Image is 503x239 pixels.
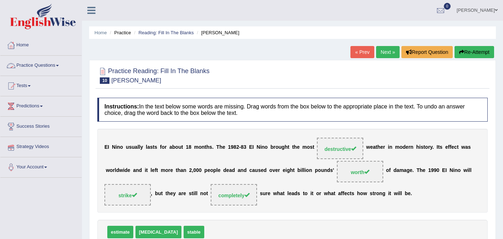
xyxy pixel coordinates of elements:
[222,144,225,150] b: e
[304,168,306,173] b: i
[388,191,390,197] b: i
[275,168,278,173] b: e
[257,144,260,150] b: N
[410,168,412,173] b: e
[193,191,195,197] b: i
[276,144,279,150] b: o
[366,144,370,150] b: w
[399,191,401,197] b: l
[344,191,347,197] b: e
[195,191,196,197] b: l
[461,144,465,150] b: w
[376,191,379,197] b: o
[260,191,263,197] b: s
[138,30,194,35] a: Reading: Fill In The Blanks
[249,144,252,150] b: E
[206,144,210,150] b: h
[351,169,369,175] span: worth
[212,144,214,150] b: .
[444,3,451,10] span: 0
[104,144,108,150] b: E
[288,144,289,150] b: t
[428,144,430,150] b: r
[379,191,383,197] b: n
[241,144,243,150] b: 8
[380,144,383,150] b: e
[412,168,414,173] b: .
[360,191,363,197] b: o
[341,191,343,197] b: f
[219,193,250,198] span: completely
[140,144,143,150] b: y
[94,30,107,35] a: Home
[218,168,221,173] b: e
[287,168,290,173] b: g
[128,168,130,173] b: e
[147,144,150,150] b: a
[216,168,218,173] b: l
[0,117,82,134] a: Success Stories
[209,144,212,150] b: s
[170,191,173,197] b: e
[327,168,330,173] b: d
[277,191,280,197] b: h
[373,144,376,150] b: a
[0,157,82,175] a: Your Account
[324,191,328,197] b: w
[467,168,469,173] b: i
[200,191,204,197] b: n
[262,144,265,150] b: n
[470,168,472,173] b: l
[249,168,252,173] b: c
[241,168,244,173] b: n
[454,144,457,150] b: c
[294,191,298,197] b: d
[243,168,247,173] b: d
[207,168,210,173] b: e
[204,168,207,173] b: p
[386,168,389,173] b: o
[203,191,206,197] b: o
[0,96,82,114] a: Predictions
[189,191,192,197] b: s
[173,191,176,197] b: y
[334,191,335,197] b: t
[468,144,471,150] b: s
[306,168,309,173] b: o
[153,144,155,150] b: t
[184,226,204,238] span: stable
[450,144,451,150] b: f
[411,191,412,197] b: .
[261,168,263,173] b: e
[138,144,139,150] b: l
[189,168,192,173] b: 2
[310,191,312,197] b: i
[132,144,135,150] b: u
[284,144,288,150] b: h
[283,168,286,173] b: e
[401,46,453,58] button: Report Question
[289,191,292,197] b: e
[129,144,132,150] b: s
[423,168,426,173] b: e
[286,168,287,173] b: i
[425,144,428,150] b: o
[431,168,434,173] b: 9
[107,226,133,238] span: estimate
[347,191,350,197] b: c
[192,168,193,173] b: ,
[304,191,308,197] b: o
[404,168,407,173] b: a
[400,144,403,150] b: o
[450,168,453,173] b: N
[165,144,166,150] b: r
[223,168,226,173] b: d
[155,168,156,173] b: f
[432,144,434,150] b: .
[383,144,385,150] b: r
[337,161,383,182] span: Drop target
[315,168,318,173] b: p
[451,144,454,150] b: e
[123,168,124,173] b: i
[321,168,324,173] b: u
